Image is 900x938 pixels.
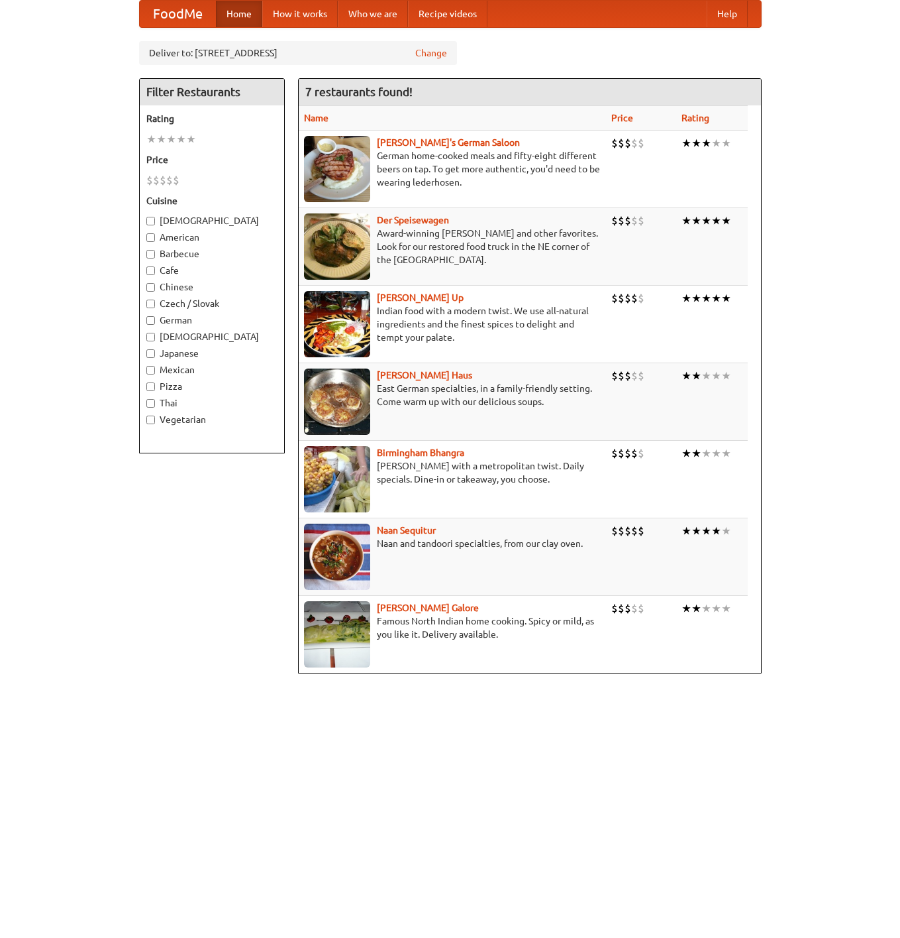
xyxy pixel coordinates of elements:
[721,291,731,306] li: ★
[711,136,721,150] li: ★
[625,291,631,306] li: $
[701,524,711,538] li: ★
[377,137,520,148] a: [PERSON_NAME]'s German Saloon
[638,136,644,150] li: $
[681,601,691,616] li: ★
[721,136,731,150] li: ★
[146,297,277,310] label: Czech / Slovak
[146,264,277,277] label: Cafe
[618,524,625,538] li: $
[146,382,155,391] input: Pizza
[611,446,618,461] li: $
[304,149,601,189] p: German home-cooked meals and fifty-eight different beers on tap. To get more authentic, you'd nee...
[304,382,601,408] p: East German specialties, in a family-friendly setting. Come warm up with our delicious soups.
[721,369,731,383] li: ★
[681,136,691,150] li: ★
[146,231,277,244] label: American
[146,363,277,377] label: Mexican
[304,537,601,550] p: Naan and tandoori specialties, from our clay oven.
[156,132,166,147] li: ★
[625,136,631,150] li: $
[338,1,408,27] a: Who we are
[681,446,691,461] li: ★
[304,136,370,202] img: esthers.jpg
[146,247,277,261] label: Barbecue
[377,215,449,225] a: Der Speisewagen
[377,370,472,381] a: [PERSON_NAME] Haus
[631,446,638,461] li: $
[146,349,155,358] input: Japanese
[625,369,631,383] li: $
[691,369,701,383] li: ★
[146,333,155,341] input: [DEMOGRAPHIC_DATA]
[625,524,631,538] li: $
[304,369,370,435] img: kohlhaus.jpg
[140,79,284,105] h4: Filter Restaurants
[139,41,457,65] div: Deliver to: [STREET_ADDRESS]
[611,213,618,228] li: $
[721,213,731,228] li: ★
[638,369,644,383] li: $
[691,213,701,228] li: ★
[721,601,731,616] li: ★
[711,446,721,461] li: ★
[721,446,731,461] li: ★
[146,300,155,308] input: Czech / Slovak
[681,524,691,538] li: ★
[691,601,701,616] li: ★
[146,413,277,426] label: Vegetarian
[681,213,691,228] li: ★
[618,213,625,228] li: $
[146,194,277,207] h5: Cuisine
[304,601,370,668] img: currygalore.jpg
[711,291,721,306] li: ★
[638,524,644,538] li: $
[631,213,638,228] li: $
[146,283,155,292] input: Chinese
[625,446,631,461] li: $
[618,601,625,616] li: $
[631,369,638,383] li: $
[173,173,179,188] li: $
[611,369,618,383] li: $
[681,291,691,306] li: ★
[146,233,155,242] input: American
[638,291,644,306] li: $
[216,1,262,27] a: Home
[631,524,638,538] li: $
[625,601,631,616] li: $
[304,446,370,512] img: bhangra.jpg
[377,292,464,303] a: [PERSON_NAME] Up
[701,291,711,306] li: ★
[631,601,638,616] li: $
[707,1,748,27] a: Help
[304,615,601,641] p: Famous North Indian home cooking. Spicy or mild, as you like it. Delivery available.
[377,603,479,613] a: [PERSON_NAME] Galore
[146,316,155,325] input: German
[304,291,370,357] img: curryup.jpg
[166,173,173,188] li: $
[638,601,644,616] li: $
[146,399,155,408] input: Thai
[377,525,436,536] a: Naan Sequitur
[153,173,160,188] li: $
[638,213,644,228] li: $
[711,524,721,538] li: ★
[305,86,413,98] ng-pluralize: 7 restaurants found!
[146,250,155,259] input: Barbecue
[701,369,711,383] li: ★
[377,447,464,458] a: Birmingham Bhangra
[176,132,186,147] li: ★
[304,213,370,280] img: speisewagen.jpg
[711,601,721,616] li: ★
[146,173,153,188] li: $
[681,113,709,123] a: Rating
[146,330,277,343] label: [DEMOGRAPHIC_DATA]
[146,153,277,166] h5: Price
[638,446,644,461] li: $
[711,369,721,383] li: ★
